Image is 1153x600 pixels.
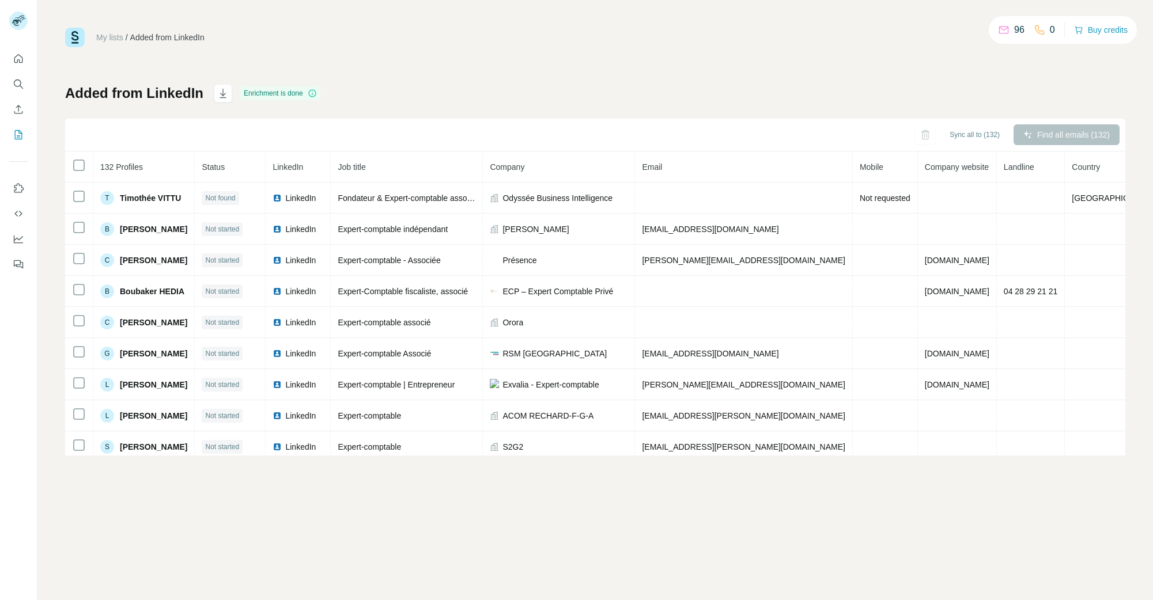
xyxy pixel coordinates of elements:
[338,442,401,451] span: Expert-comptable
[490,287,499,296] img: company-logo
[96,33,123,42] a: My lists
[120,223,187,235] span: [PERSON_NAME]
[273,318,282,327] img: LinkedIn logo
[925,380,989,389] span: [DOMAIN_NAME]
[338,225,448,234] span: Expert-comptable indépendant
[285,255,316,266] span: LinkedIn
[642,411,845,420] span: [EMAIL_ADDRESS][PERSON_NAME][DOMAIN_NAME]
[9,48,28,69] button: Quick start
[9,124,28,145] button: My lists
[502,410,593,421] span: ACOM RECHARD-F-G-A
[205,286,239,297] span: Not started
[205,411,239,421] span: Not started
[65,28,85,47] img: Surfe Logo
[120,410,187,421] span: [PERSON_NAME]
[205,317,239,328] span: Not started
[205,348,239,359] span: Not started
[9,229,28,249] button: Dashboard
[273,193,282,203] img: LinkedIn logo
[338,256,440,265] span: Expert-comptable - Associée
[100,222,114,236] div: B
[285,223,316,235] span: LinkedIn
[338,318,430,327] span: Expert-comptable associé
[502,223,569,235] span: [PERSON_NAME]
[642,380,845,389] span: [PERSON_NAME][EMAIL_ADDRESS][DOMAIN_NAME]
[338,287,468,296] span: Expert-Comptable fiscaliste, associé
[502,348,607,359] span: RSM [GEOGRAPHIC_DATA]
[490,259,499,261] img: company-logo
[1072,162,1100,172] span: Country
[285,317,316,328] span: LinkedIn
[285,286,316,297] span: LinkedIn
[502,255,536,266] span: Présence
[285,441,316,453] span: LinkedIn
[65,84,203,102] h1: Added from LinkedIn
[100,409,114,423] div: L
[502,441,523,453] span: S2G2
[100,191,114,205] div: T
[205,442,239,452] span: Not started
[273,442,282,451] img: LinkedIn logo
[860,193,910,203] span: Not requested
[273,256,282,265] img: LinkedIn logo
[285,410,316,421] span: LinkedIn
[942,126,1008,143] button: Sync all to (132)
[120,192,181,204] span: Timothée VITTU
[120,441,187,453] span: [PERSON_NAME]
[1014,23,1025,37] p: 96
[502,379,599,390] span: Exvalia - Expert-comptable
[205,255,239,265] span: Not started
[285,348,316,359] span: LinkedIn
[338,162,365,172] span: Job title
[100,162,143,172] span: 132 Profiles
[338,380,455,389] span: Expert-comptable | Entrepreneur
[490,379,499,390] img: company-logo
[338,411,401,420] span: Expert-comptable
[273,349,282,358] img: LinkedIn logo
[205,224,239,234] span: Not started
[120,348,187,359] span: [PERSON_NAME]
[273,411,282,420] img: LinkedIn logo
[100,440,114,454] div: S
[285,379,316,390] span: LinkedIn
[9,74,28,94] button: Search
[202,162,225,172] span: Status
[925,256,989,265] span: [DOMAIN_NAME]
[338,193,477,203] span: Fondateur & Expert-comptable associé
[338,349,431,358] span: Expert-comptable Associé
[925,162,989,172] span: Company website
[490,349,499,358] img: company-logo
[100,316,114,329] div: C
[490,162,524,172] span: Company
[502,192,613,204] span: Odyssée Business Intelligence
[205,379,239,390] span: Not started
[925,349,989,358] span: [DOMAIN_NAME]
[1050,23,1055,37] p: 0
[120,317,187,328] span: [PERSON_NAME]
[9,203,28,224] button: Use Surfe API
[642,162,662,172] span: Email
[205,193,235,203] span: Not found
[100,347,114,360] div: G
[273,162,303,172] span: LinkedIn
[502,286,613,297] span: ECP – Expert Comptable Privé
[642,442,845,451] span: [EMAIL_ADDRESS][PERSON_NAME][DOMAIN_NAME]
[100,378,114,392] div: L
[273,380,282,389] img: LinkedIn logo
[9,254,28,275] button: Feedback
[642,256,845,265] span: [PERSON_NAME][EMAIL_ADDRESS][DOMAIN_NAME]
[642,349,778,358] span: [EMAIL_ADDRESS][DOMAIN_NAME]
[1004,287,1057,296] span: 04 28 29 21 21
[100,253,114,267] div: C
[120,255,187,266] span: [PERSON_NAME]
[130,32,205,43] div: Added from LinkedIn
[950,130,1000,140] span: Sync all to (132)
[860,162,883,172] span: Mobile
[925,287,989,296] span: [DOMAIN_NAME]
[120,286,184,297] span: Boubaker HEDIA
[120,379,187,390] span: [PERSON_NAME]
[273,287,282,296] img: LinkedIn logo
[642,225,778,234] span: [EMAIL_ADDRESS][DOMAIN_NAME]
[1004,162,1034,172] span: Landline
[502,317,523,328] span: Orora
